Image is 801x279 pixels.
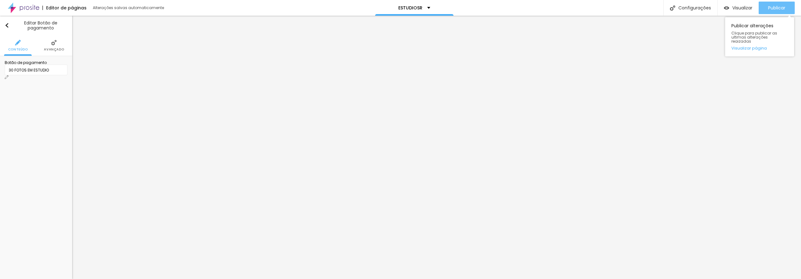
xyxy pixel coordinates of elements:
[51,40,57,45] img: Icone
[718,2,759,14] button: Visualizar
[5,75,8,79] img: Icone
[759,2,795,14] button: Publicar
[72,16,801,279] iframe: Editor
[768,5,785,10] span: Publicar
[731,31,788,44] span: Clique para publicar as ultimas alterações reaizadas
[5,23,9,28] img: Icone
[670,5,675,11] img: Icone
[732,5,752,10] span: Visualizar
[725,17,794,56] div: Publicar alterações
[8,48,28,51] span: Conteúdo
[44,48,64,51] span: Avançado
[9,67,63,73] div: 30 FOTOS EM ESTUDIO
[42,6,87,10] div: Editor de páginas
[93,6,165,10] div: Alterações salvas automaticamente
[15,40,21,45] img: Icone
[724,5,729,11] img: view-1.svg
[398,6,422,10] p: ESTUDIOSR
[5,60,47,65] span: Botão de pagamento
[731,46,788,50] a: Visualizar página
[5,20,67,30] div: Editar Botão de pagamento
